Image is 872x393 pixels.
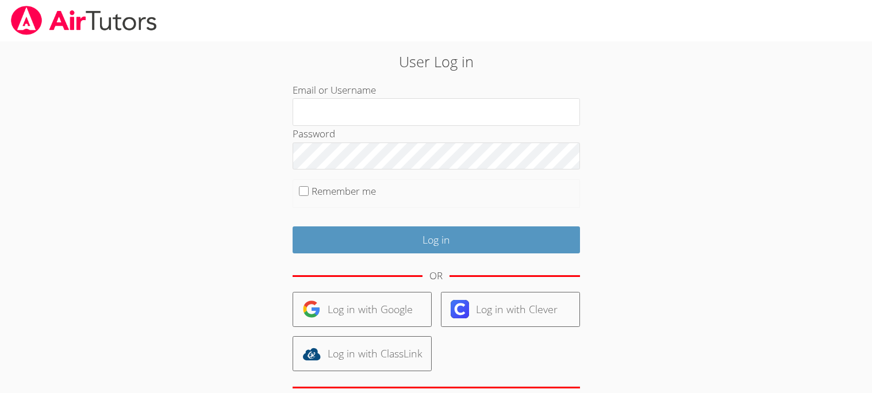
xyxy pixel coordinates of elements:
img: clever-logo-6eab21bc6e7a338710f1a6ff85c0baf02591cd810cc4098c63d3a4b26e2feb20.svg [451,300,469,318]
a: Log in with Clever [441,292,580,327]
label: Remember me [312,184,376,198]
label: Email or Username [293,83,376,97]
img: airtutors_banner-c4298cdbf04f3fff15de1276eac7730deb9818008684d7c2e4769d2f7ddbe033.png [10,6,158,35]
div: OR [429,268,443,284]
img: classlink-logo-d6bb404cc1216ec64c9a2012d9dc4662098be43eaf13dc465df04b49fa7ab582.svg [302,345,321,363]
img: google-logo-50288ca7cdecda66e5e0955fdab243c47b7ad437acaf1139b6f446037453330a.svg [302,300,321,318]
label: Password [293,127,335,140]
h2: User Log in [201,51,671,72]
a: Log in with Google [293,292,432,327]
input: Log in [293,226,580,253]
a: Log in with ClassLink [293,336,432,371]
